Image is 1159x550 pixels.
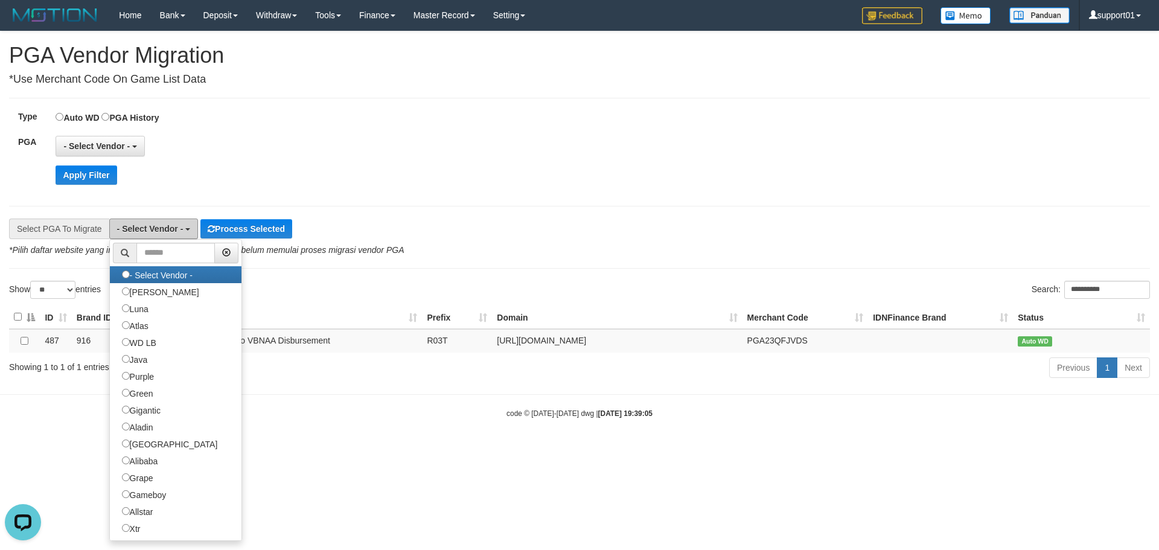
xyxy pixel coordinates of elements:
img: Button%20Memo.svg [940,7,991,24]
td: R03T [422,329,492,353]
button: - Select Vendor - [109,219,199,239]
label: PGA [9,136,56,148]
input: Atlas [122,321,130,329]
span: - Select Vendor - [117,224,184,234]
label: - Select Vendor - [110,266,205,283]
input: PGA History [101,113,109,121]
h4: *Use Merchant Code On Game List Data [9,74,1150,86]
label: Grape [110,469,165,486]
input: Grape [122,473,130,481]
input: Alibaba [122,456,130,464]
label: Alibaba [110,452,170,469]
div: Showing 1 to 1 of 1 entries (filtered from 1,128 total entries) [9,356,474,373]
label: Auto WD [56,110,99,124]
td: [URL][DOMAIN_NAME] [492,329,742,353]
img: MOTION_logo.png [9,6,101,24]
input: - Select Vendor - [122,270,130,278]
th: Name: activate to sort column ascending [164,305,422,329]
label: Purple [110,368,166,385]
i: *Pilih daftar website yang ingin dipindahkan terlebih dahulu sebelum memulai proses migrasi vendo... [9,245,404,255]
label: Aladin [110,418,165,435]
label: Luna [110,300,161,317]
label: Allstar [110,503,165,520]
div: Select PGA To Migrate [9,219,109,239]
input: Gameboy [122,490,130,498]
button: Apply Filter [56,165,117,185]
select: Showentries [30,281,75,299]
input: WD LB [122,338,130,346]
span: Auto WD [1018,336,1052,347]
label: Atlas [110,317,161,334]
input: Search: [1064,281,1150,299]
a: Next [1117,357,1150,378]
th: Merchant Code: activate to sort column ascending [742,305,869,329]
button: - Select Vendor - [56,136,145,156]
label: WD LB [110,334,168,351]
input: Xtr [122,524,130,532]
strong: [DATE] 19:39:05 [598,409,653,418]
td: PGA23QFJVDS [742,329,869,353]
label: Green [110,385,165,401]
label: [GEOGRAPHIC_DATA] [110,435,230,452]
td: Rajabandot IDNToto VBNAA Disbursement [164,329,422,353]
input: [PERSON_NAME] [122,287,130,295]
label: Search: [1032,281,1150,299]
input: Gigantic [122,406,130,414]
label: Gameboy [110,486,179,503]
img: panduan.png [1009,7,1070,24]
th: Domain: activate to sort column ascending [492,305,742,329]
label: Gigantic [110,401,173,418]
input: Purple [122,372,130,380]
th: Brand ID*: activate to sort column ascending [72,305,164,329]
input: Aladin [122,423,130,430]
label: Type [9,110,56,123]
th: Status: activate to sort column ascending [1013,305,1150,329]
th: IDNFinance Brand: activate to sort column ascending [868,305,1013,329]
label: Java [110,351,160,368]
th: ID: activate to sort column ascending [40,305,71,329]
label: PGA History [101,110,159,124]
input: [GEOGRAPHIC_DATA] [122,440,130,447]
span: - Select Vendor - [63,141,130,151]
label: [PERSON_NAME] [110,283,211,300]
button: Open LiveChat chat widget [5,5,41,41]
a: 1 [1097,357,1117,378]
input: Allstar [122,507,130,515]
td: 916 [72,329,164,353]
input: Green [122,389,130,397]
input: Auto WD [56,113,63,121]
th: Prefix: activate to sort column ascending [422,305,492,329]
label: Xtr [110,520,153,537]
label: Show entries [9,281,101,299]
input: Java [122,355,130,363]
h1: PGA Vendor Migration [9,43,1150,68]
input: Luna [122,304,130,312]
td: 487 [40,329,71,353]
img: Feedback.jpg [862,7,922,24]
a: Previous [1049,357,1097,378]
button: Process Selected [200,219,292,238]
small: code © [DATE]-[DATE] dwg | [506,409,653,418]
